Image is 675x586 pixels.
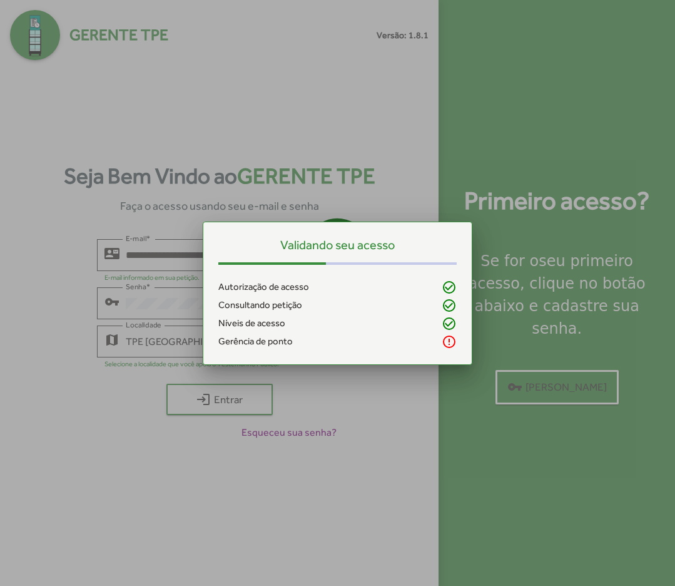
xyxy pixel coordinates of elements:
[218,280,309,294] span: Autorização de acesso
[218,237,457,252] h5: Validando seu acesso
[218,334,293,349] span: Gerência de ponto
[442,334,457,349] mat-icon: error_outline
[442,280,457,295] mat-icon: check_circle_outline
[218,316,285,331] span: Níveis de acesso
[218,298,302,312] span: Consultando petição
[442,316,457,331] mat-icon: check_circle_outline
[442,298,457,313] mat-icon: check_circle_outline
